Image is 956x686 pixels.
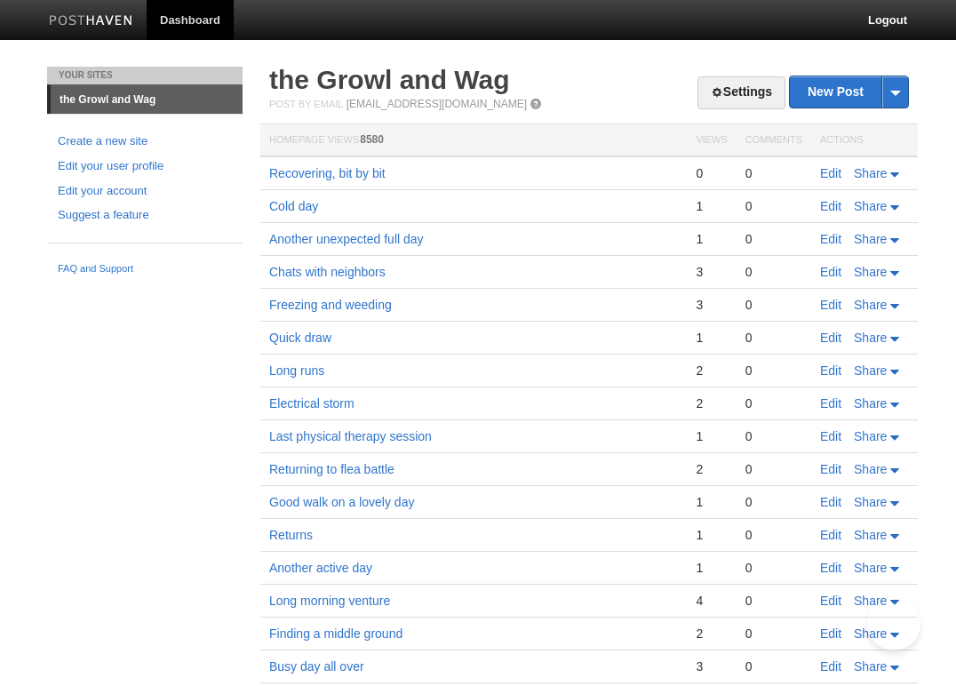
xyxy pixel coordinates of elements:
th: Homepage Views [260,124,687,157]
a: Freezing and weeding [269,298,392,312]
span: Share [854,429,887,443]
a: Create a new site [58,132,232,151]
a: Returns [269,528,313,542]
a: Settings [697,76,785,109]
a: Electrical storm [269,396,355,411]
span: Share [854,561,887,575]
a: New Post [790,76,908,108]
a: Edit [820,429,841,443]
a: Busy day all over [269,659,364,674]
span: Share [854,462,887,476]
li: Your Sites [47,67,243,84]
a: Edit [820,232,841,246]
div: 0 [745,395,802,411]
iframe: Help Scout Beacon - Open [867,597,920,650]
a: Suggest a feature [58,206,232,225]
span: Share [854,265,887,279]
div: 0 [745,461,802,477]
a: Recovering, bit by bit [269,166,386,180]
div: 3 [696,264,727,280]
div: 1 [696,428,727,444]
th: Views [687,124,736,157]
a: Edit [820,331,841,345]
a: Cold day [269,199,318,213]
div: 3 [696,658,727,674]
th: Comments [737,124,811,157]
span: Post by Email [269,99,343,109]
div: 0 [745,428,802,444]
th: Actions [811,124,918,157]
span: 8580 [360,133,384,146]
span: Share [854,232,887,246]
a: Chats with neighbors [269,265,386,279]
a: Edit [820,528,841,542]
a: Finding a middle ground [269,626,402,641]
div: 0 [745,297,802,313]
a: [EMAIL_ADDRESS][DOMAIN_NAME] [347,98,527,110]
a: Edit [820,363,841,378]
span: Share [854,363,887,378]
div: 0 [745,264,802,280]
span: Share [854,659,887,674]
div: 1 [696,231,727,247]
span: Share [854,626,887,641]
a: the Growl and Wag [51,85,243,114]
a: Edit [820,495,841,509]
div: 1 [696,198,727,214]
div: 4 [696,593,727,609]
a: Returning to flea battle [269,462,394,476]
a: Another unexpected full day [269,232,424,246]
div: 2 [696,626,727,642]
a: Quick draw [269,331,331,345]
a: Edit [820,626,841,641]
a: Edit [820,561,841,575]
div: 0 [745,494,802,510]
a: Edit [820,462,841,476]
div: 0 [696,165,727,181]
div: 1 [696,494,727,510]
a: Edit your user profile [58,157,232,176]
div: 0 [745,527,802,543]
div: 2 [696,461,727,477]
div: 0 [745,330,802,346]
div: 2 [696,395,727,411]
span: Share [854,396,887,411]
div: 0 [745,593,802,609]
div: 1 [696,560,727,576]
div: 0 [745,658,802,674]
a: Edit [820,265,841,279]
a: Last physical therapy session [269,429,432,443]
div: 0 [745,165,802,181]
div: 0 [745,363,802,379]
span: Share [854,166,887,180]
a: Another active day [269,561,372,575]
span: Share [854,495,887,509]
div: 1 [696,330,727,346]
a: FAQ and Support [58,261,232,277]
span: Share [854,331,887,345]
a: Good walk on a lovely day [269,495,414,509]
div: 2 [696,363,727,379]
span: Share [854,528,887,542]
span: Share [854,298,887,312]
a: the Growl and Wag [269,65,510,94]
a: Edit [820,199,841,213]
a: Edit [820,659,841,674]
a: Long runs [269,363,324,378]
img: Posthaven-bar [49,15,133,28]
div: 0 [745,231,802,247]
div: 0 [745,560,802,576]
span: Share [854,594,887,608]
div: 0 [745,626,802,642]
div: 1 [696,527,727,543]
div: 3 [696,297,727,313]
div: 0 [745,198,802,214]
a: Edit [820,396,841,411]
a: Edit [820,594,841,608]
a: Edit [820,298,841,312]
span: Share [854,199,887,213]
a: Edit [820,166,841,180]
a: Long morning venture [269,594,390,608]
a: Edit your account [58,182,232,201]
